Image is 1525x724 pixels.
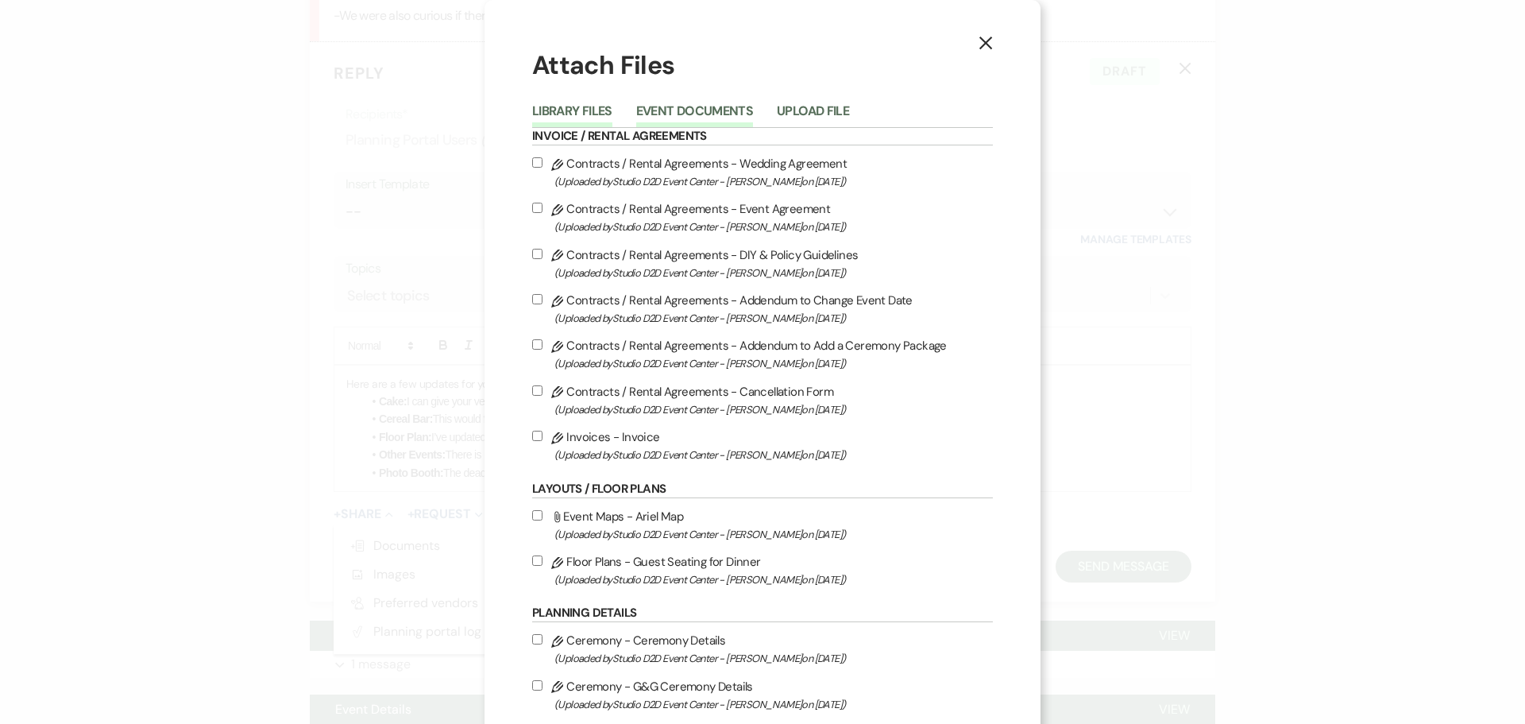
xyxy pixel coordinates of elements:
[554,218,993,236] span: (Uploaded by Studio D2D Event Center - [PERSON_NAME] on [DATE] )
[532,290,993,327] label: Contracts / Rental Agreements - Addendum to Change Event Date
[554,264,993,282] span: (Uploaded by Studio D2D Event Center - [PERSON_NAME] on [DATE] )
[532,630,993,668] label: Ceremony - Ceremony Details
[532,249,542,259] input: Contracts / Rental Agreements - DIY & Policy Guidelines(Uploaded byStudio D2D Event Center - [PER...
[532,680,542,691] input: Ceremony - G&G Ceremony Details(Uploaded byStudio D2D Event Center - [PERSON_NAME]on [DATE])
[554,172,993,191] span: (Uploaded by Studio D2D Event Center - [PERSON_NAME] on [DATE] )
[532,48,993,83] h1: Attach Files
[777,105,849,127] button: Upload File
[532,203,542,213] input: Contracts / Rental Agreements - Event Agreement(Uploaded byStudio D2D Event Center - [PERSON_NAME...
[532,157,542,168] input: Contracts / Rental Agreements - Wedding Agreement(Uploaded byStudio D2D Event Center - [PERSON_NA...
[532,506,993,544] label: Event Maps - Ariel Map
[532,153,993,191] label: Contracts / Rental Agreements - Wedding Agreement
[532,510,542,521] input: Event Maps - Ariel Map(Uploaded byStudio D2D Event Center - [PERSON_NAME]on [DATE])
[532,199,993,236] label: Contracts / Rental Agreements - Event Agreement
[532,335,993,373] label: Contracts / Rental Agreements - Addendum to Add a Ceremony Package
[532,381,993,419] label: Contracts / Rental Agreements - Cancellation Form
[532,676,993,714] label: Ceremony - G&G Ceremony Details
[532,128,993,145] h6: Invoice / Rental Agreements
[532,294,542,304] input: Contracts / Rental Agreements - Addendum to Change Event Date(Uploaded byStudio D2D Event Center ...
[532,634,542,645] input: Ceremony - Ceremony Details(Uploaded byStudio D2D Event Center - [PERSON_NAME]on [DATE])
[532,556,542,566] input: Floor Plans - Guest Seating for Dinner(Uploaded byStudio D2D Event Center - [PERSON_NAME]on [DATE])
[554,309,993,327] span: (Uploaded by Studio D2D Event Center - [PERSON_NAME] on [DATE] )
[532,427,993,464] label: Invoices - Invoice
[532,552,993,589] label: Floor Plans - Guest Seating for Dinner
[554,525,993,544] span: (Uploaded by Studio D2D Event Center - [PERSON_NAME] on [DATE] )
[532,339,542,350] input: Contracts / Rental Agreements - Addendum to Add a Ceremony Package(Uploaded byStudio D2D Event Ce...
[554,354,993,373] span: (Uploaded by Studio D2D Event Center - [PERSON_NAME] on [DATE] )
[554,695,993,714] span: (Uploaded by Studio D2D Event Center - [PERSON_NAME] on [DATE] )
[636,105,753,127] button: Event Documents
[554,649,993,668] span: (Uploaded by Studio D2D Event Center - [PERSON_NAME] on [DATE] )
[554,446,993,464] span: (Uploaded by Studio D2D Event Center - [PERSON_NAME] on [DATE] )
[532,245,993,282] label: Contracts / Rental Agreements - DIY & Policy Guidelines
[532,431,542,441] input: Invoices - Invoice(Uploaded byStudio D2D Event Center - [PERSON_NAME]on [DATE])
[532,105,612,127] button: Library Files
[532,605,993,622] h6: Planning Details
[554,401,993,419] span: (Uploaded by Studio D2D Event Center - [PERSON_NAME] on [DATE] )
[532,385,542,396] input: Contracts / Rental Agreements - Cancellation Form(Uploaded byStudio D2D Event Center - [PERSON_NA...
[554,571,993,589] span: (Uploaded by Studio D2D Event Center - [PERSON_NAME] on [DATE] )
[532,481,993,498] h6: Layouts / Floor Plans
